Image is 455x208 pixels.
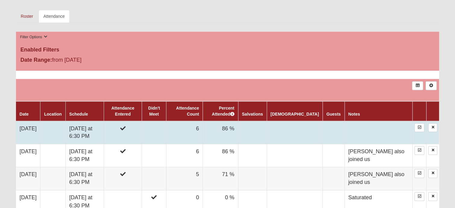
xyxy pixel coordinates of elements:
div: from [DATE] [16,56,157,66]
a: Enter Attendance [414,192,424,201]
td: 86 % [203,144,238,167]
th: Salvations [238,101,267,121]
button: Filter Options [18,34,49,40]
a: Enter Attendance [414,146,424,155]
a: Attendance Entered [111,106,134,116]
td: 86 % [203,121,238,144]
a: Attendance Count [176,106,199,116]
th: [DEMOGRAPHIC_DATA] [267,101,322,121]
a: Location [44,112,61,116]
a: Schedule [69,112,88,116]
a: Enter Attendance [414,169,424,178]
td: [DATE] [16,144,40,167]
a: Enter Attendance [414,123,424,132]
a: Export to Excel [412,81,423,90]
td: [DATE] [16,167,40,190]
td: [DATE] at 6:30 PM [65,121,104,144]
td: 6 [166,144,203,167]
a: Percent Attended [212,106,234,116]
a: Didn't Meet [148,106,160,116]
a: Date [20,112,29,116]
a: Notes [348,112,360,116]
td: 6 [166,121,203,144]
td: [PERSON_NAME] also joined us [344,144,413,167]
a: Delete [428,192,437,201]
a: Delete [428,146,437,155]
td: [DATE] [16,121,40,144]
th: Guests [323,101,344,121]
td: [DATE] at 6:30 PM [65,144,104,167]
td: 71 % [203,167,238,190]
td: [PERSON_NAME] also joined us [344,167,413,190]
a: Attendance [39,10,70,23]
a: Alt+N [425,81,437,90]
h4: Enabled Filters [20,47,435,53]
td: 5 [166,167,203,190]
label: Date Range: [20,56,52,64]
a: Roster [16,10,38,23]
a: Delete [428,169,437,178]
td: [DATE] at 6:30 PM [65,167,104,190]
a: Delete [428,123,437,132]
